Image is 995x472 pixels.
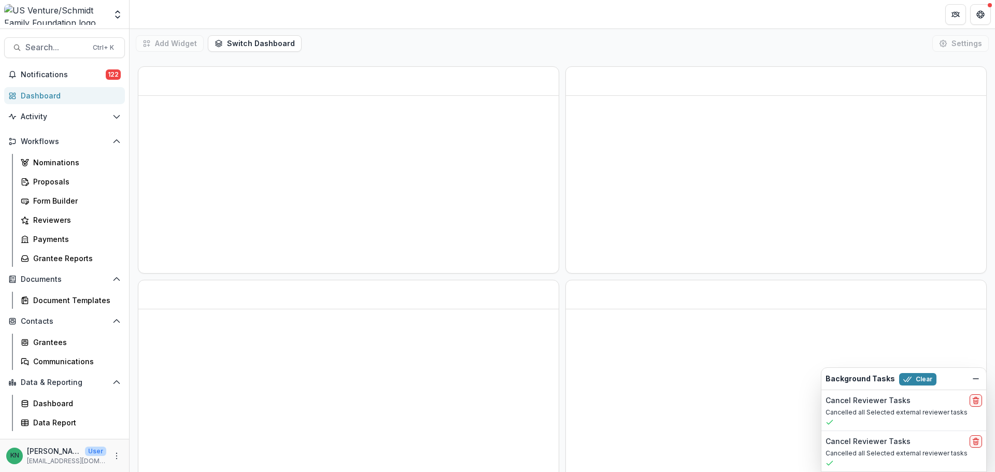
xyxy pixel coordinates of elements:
a: Document Templates [17,292,125,309]
p: [EMAIL_ADDRESS][DOMAIN_NAME] [27,456,106,466]
div: Form Builder [33,195,117,206]
div: Nominations [33,157,117,168]
a: Grantees [17,334,125,351]
span: 122 [106,69,121,80]
button: Open entity switcher [110,4,125,25]
a: Grantee Reports [17,250,125,267]
button: More [110,450,123,462]
a: Form Builder [17,192,125,209]
div: Grantee Reports [33,253,117,264]
button: Add Widget [136,35,204,52]
p: Cancelled all Selected external reviewer tasks [826,449,982,458]
span: Contacts [21,317,108,326]
p: User [85,447,106,456]
a: Payments [17,231,125,248]
span: Search... [25,42,87,52]
span: Documents [21,275,108,284]
div: Data Report [33,417,117,428]
a: Proposals [17,173,125,190]
button: Notifications122 [4,66,125,83]
span: Activity [21,112,108,121]
button: Open Activity [4,108,125,125]
span: Workflows [21,137,108,146]
button: Open Workflows [4,133,125,150]
a: Reviewers [17,211,125,228]
img: US Venture/Schmidt Family Foundation logo [4,4,106,25]
a: Dashboard [17,395,125,412]
button: Search... [4,37,125,58]
p: [PERSON_NAME] [27,446,81,456]
h2: Cancel Reviewer Tasks [826,396,911,405]
div: Document Templates [33,295,117,306]
h2: Cancel Reviewer Tasks [826,437,911,446]
a: Nominations [17,154,125,171]
div: Dashboard [33,398,117,409]
div: Payments [33,234,117,245]
button: Open Contacts [4,313,125,330]
div: Ctrl + K [91,42,116,53]
span: Notifications [21,70,106,79]
button: delete [970,435,982,448]
h2: Background Tasks [826,375,895,383]
div: Proposals [33,176,117,187]
div: Communications [33,356,117,367]
button: Open Documents [4,271,125,288]
a: Communications [17,353,125,370]
button: Switch Dashboard [208,35,302,52]
button: Clear [899,373,936,385]
nav: breadcrumb [134,7,178,22]
button: Get Help [970,4,991,25]
div: Reviewers [33,214,117,225]
div: Dashboard [21,90,117,101]
button: Settings [932,35,989,52]
button: Open Data & Reporting [4,374,125,391]
div: Grantees [33,337,117,348]
a: Dashboard [4,87,125,104]
button: Partners [945,4,966,25]
button: Dismiss [970,373,982,385]
a: Data Report [17,414,125,431]
div: Katrina Nelson [10,452,19,459]
p: Cancelled all Selected external reviewer tasks [826,408,982,417]
span: Data & Reporting [21,378,108,387]
button: delete [970,394,982,407]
